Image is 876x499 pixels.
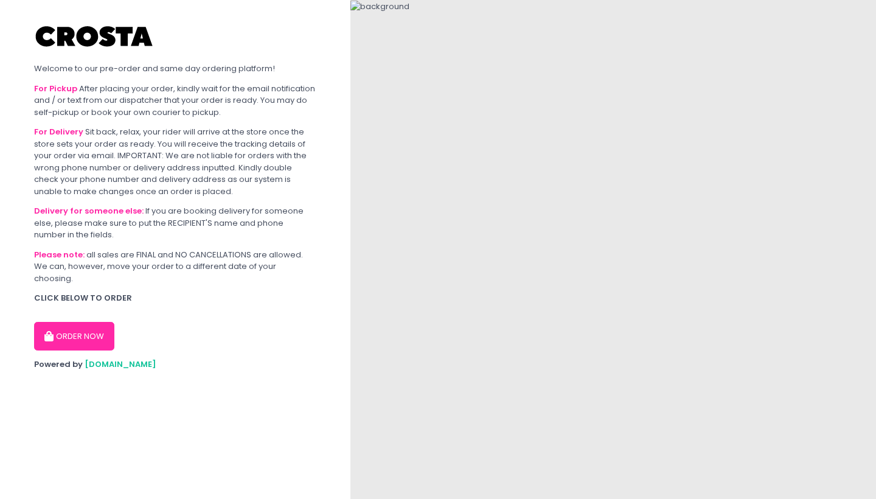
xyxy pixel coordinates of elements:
div: all sales are FINAL and NO CANCELLATIONS are allowed. We can, however, move your order to a diffe... [34,249,316,285]
b: Delivery for someone else: [34,205,144,217]
img: background [350,1,409,13]
button: ORDER NOW [34,322,114,351]
div: Powered by [34,358,316,371]
div: CLICK BELOW TO ORDER [34,292,316,304]
div: Sit back, relax, your rider will arrive at the store once the store sets your order as ready. You... [34,126,316,197]
b: Please note: [34,249,85,260]
img: Crosta Pizzeria [34,18,156,55]
div: Welcome to our pre-order and same day ordering platform! [34,63,316,75]
div: If you are booking delivery for someone else, please make sure to put the RECIPIENT'S name and ph... [34,205,316,241]
div: After placing your order, kindly wait for the email notification and / or text from our dispatche... [34,83,316,119]
b: For Pickup [34,83,77,94]
a: [DOMAIN_NAME] [85,358,156,370]
b: For Delivery [34,126,83,138]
